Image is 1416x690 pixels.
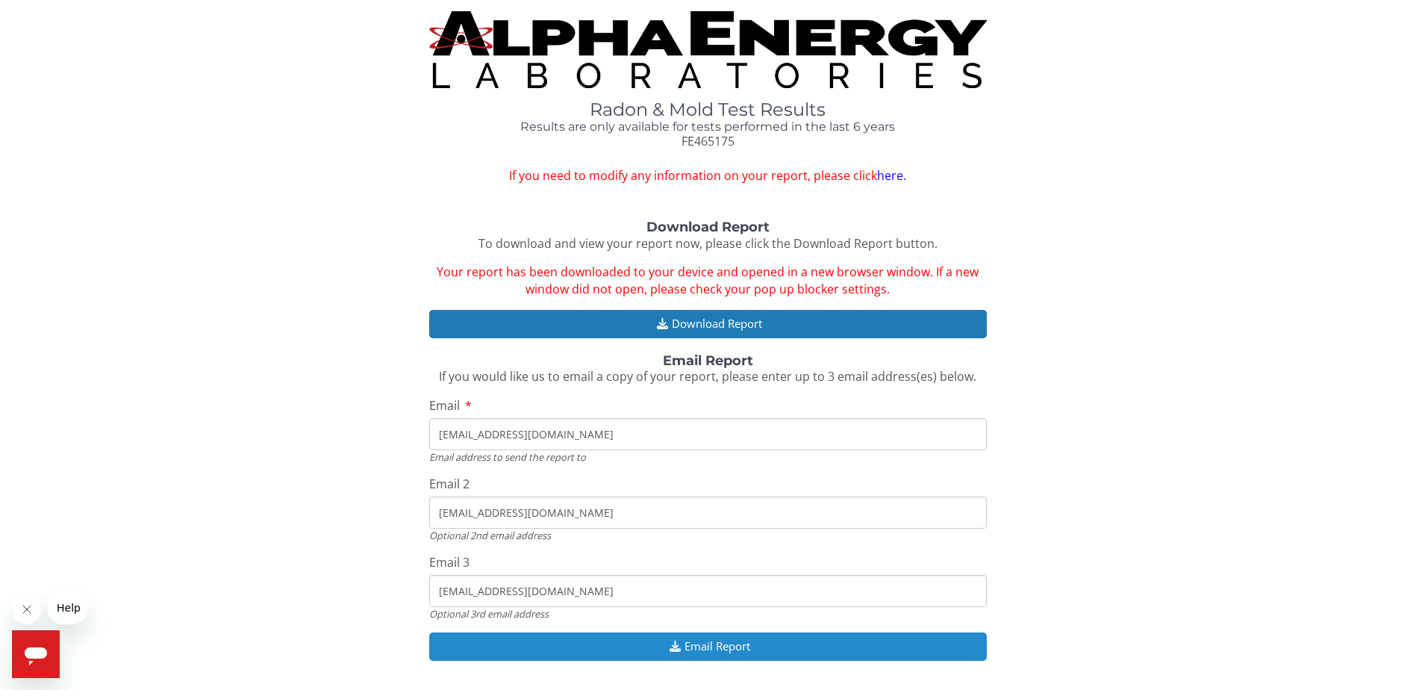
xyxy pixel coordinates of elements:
div: Email address to send the report to [429,450,987,464]
div: Optional 2nd email address [429,529,987,542]
span: Email 3 [429,554,470,571]
strong: Email Report [663,352,753,369]
img: TightCrop.jpg [429,11,987,88]
button: Email Report [429,632,987,660]
span: Your report has been downloaded to your device and opened in a new browser window. If a new windo... [437,264,979,297]
span: If you would like us to email a copy of your report, please enter up to 3 email address(es) below. [439,368,976,385]
h1: Radon & Mold Test Results [429,100,987,119]
span: If you need to modify any information on your report, please click [429,167,987,184]
span: To download and view your report now, please click the Download Report button. [478,235,938,252]
iframe: Close message [12,594,42,624]
span: Email [429,397,460,414]
span: FE465175 [682,133,734,149]
div: Optional 3rd email address [429,607,987,621]
strong: Download Report [646,219,770,235]
button: Download Report [429,310,987,338]
h4: Results are only available for tests performed in the last 6 years [429,120,987,134]
iframe: Message from company [48,591,87,624]
span: Email 2 [429,476,470,492]
iframe: Button to launch messaging window [12,630,60,678]
a: here. [877,167,906,184]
